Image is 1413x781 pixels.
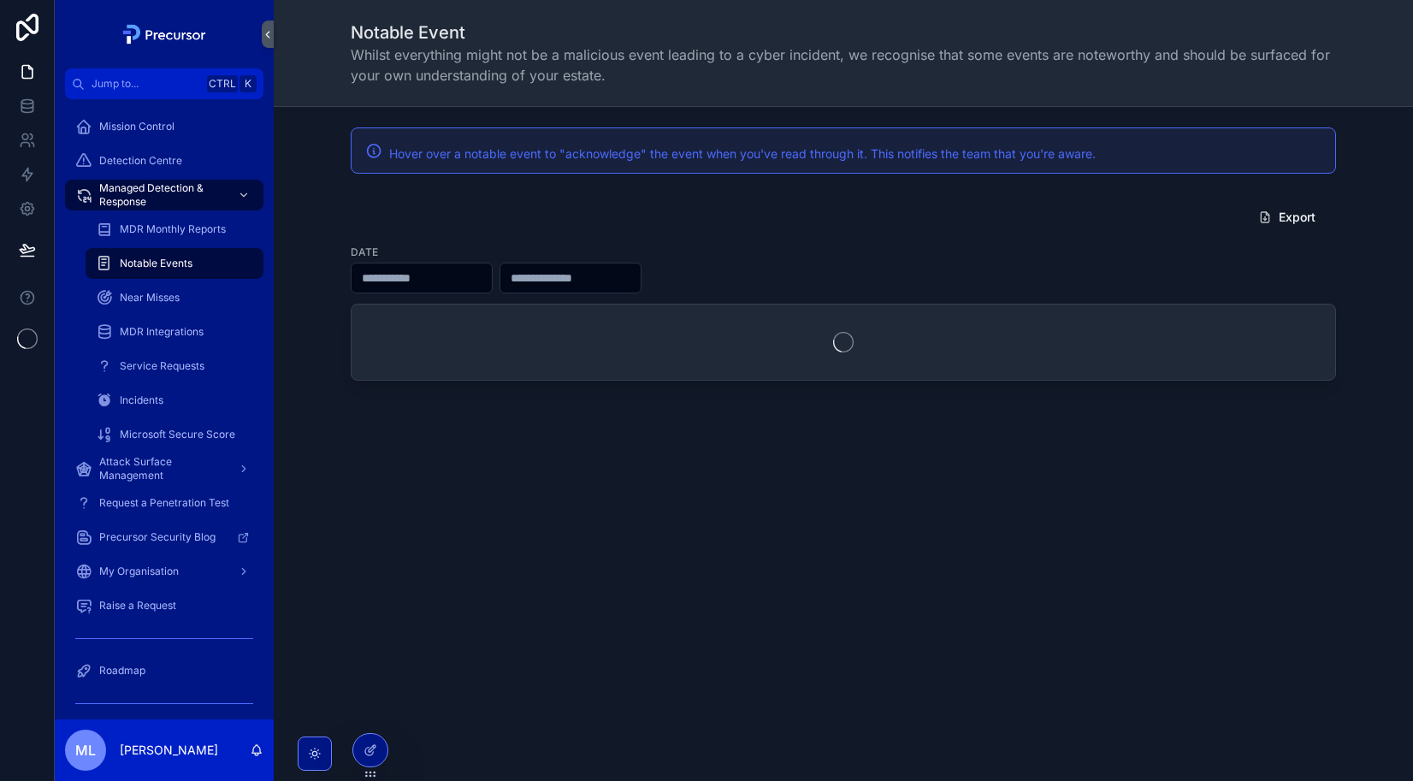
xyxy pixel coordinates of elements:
span: Ctrl [207,75,238,92]
a: Detection Centre [65,145,263,176]
a: MDR Integrations [86,317,263,347]
span: Hover over a notable event to "acknowledge" the event when you've read through it. This notifies ... [389,146,1096,161]
div: Hover over a notable event to "acknowledge" the event when you've read through it. This notifies ... [389,145,1321,163]
span: Mission Control [99,120,174,133]
span: Microsoft Secure Score [120,428,235,441]
button: Jump to...CtrlK [65,68,263,99]
span: Attack Surface Management [99,455,224,482]
img: App logo [118,21,211,48]
span: Managed Detection & Response [99,181,224,209]
div: scrollable content [55,99,274,719]
a: Notable Events [86,248,263,279]
a: Microsoft Secure Score [86,419,263,450]
h1: Notable Event [351,21,1336,44]
a: Raise a Request [65,590,263,621]
span: Service Requests [120,359,204,373]
label: Date [351,244,378,259]
span: Request a Penetration Test [99,496,229,510]
span: Raise a Request [99,599,176,612]
a: Attack Surface Management [65,453,263,484]
span: ML [75,740,96,760]
span: Near Misses [120,291,180,305]
span: MDR Integrations [120,325,204,339]
a: Managed Detection & Response [65,180,263,210]
a: Precursor Security Blog [65,522,263,553]
p: [PERSON_NAME] [120,742,218,759]
button: Export [1245,202,1329,233]
span: Precursor Security Blog [99,530,216,544]
a: Near Misses [86,282,263,313]
a: My Organisation [65,556,263,587]
a: MDR Monthly Reports [86,214,263,245]
a: Mission Control [65,111,263,142]
a: Roadmap [65,655,263,686]
span: Jump to... [92,77,200,91]
span: Incidents [120,393,163,407]
span: Notable Events [120,257,192,270]
span: K [241,77,255,91]
span: Roadmap [99,664,145,677]
span: Detection Centre [99,154,182,168]
span: MDR Monthly Reports [120,222,226,236]
a: Incidents [86,385,263,416]
a: Service Requests [86,351,263,382]
span: Whilst everything might not be a malicious event leading to a cyber incident, we recognise that s... [351,44,1336,86]
a: Request a Penetration Test [65,488,263,518]
span: My Organisation [99,565,179,578]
